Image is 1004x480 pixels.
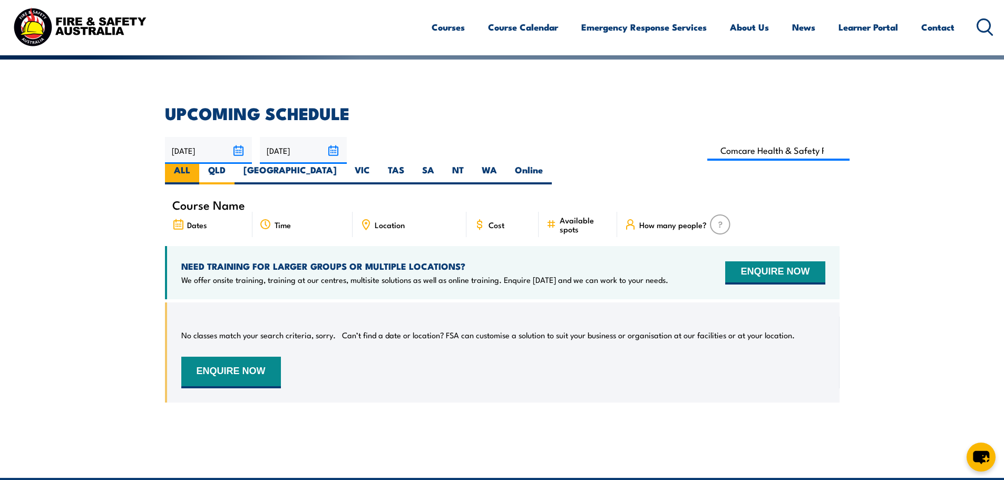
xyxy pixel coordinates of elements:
[730,13,769,41] a: About Us
[199,164,235,184] label: QLD
[172,200,245,209] span: Course Name
[235,164,346,184] label: [GEOGRAPHIC_DATA]
[921,13,954,41] a: Contact
[839,13,898,41] a: Learner Portal
[275,220,291,229] span: Time
[560,215,610,233] span: Available spots
[187,220,207,229] span: Dates
[379,164,413,184] label: TAS
[375,220,405,229] span: Location
[181,330,336,340] p: No classes match your search criteria, sorry.
[725,261,825,285] button: ENQUIRE NOW
[165,164,199,184] label: ALL
[488,13,558,41] a: Course Calendar
[639,220,707,229] span: How many people?
[181,357,281,388] button: ENQUIRE NOW
[165,137,252,164] input: From date
[181,260,668,272] h4: NEED TRAINING FOR LARGER GROUPS OR MULTIPLE LOCATIONS?
[792,13,815,41] a: News
[432,13,465,41] a: Courses
[506,164,552,184] label: Online
[707,140,850,161] input: Search Course
[581,13,707,41] a: Emergency Response Services
[473,164,506,184] label: WA
[346,164,379,184] label: VIC
[413,164,443,184] label: SA
[342,330,795,340] p: Can’t find a date or location? FSA can customise a solution to suit your business or organisation...
[181,275,668,285] p: We offer onsite training, training at our centres, multisite solutions as well as online training...
[165,105,840,120] h2: UPCOMING SCHEDULE
[489,220,504,229] span: Cost
[260,137,347,164] input: To date
[967,443,996,472] button: chat-button
[443,164,473,184] label: NT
